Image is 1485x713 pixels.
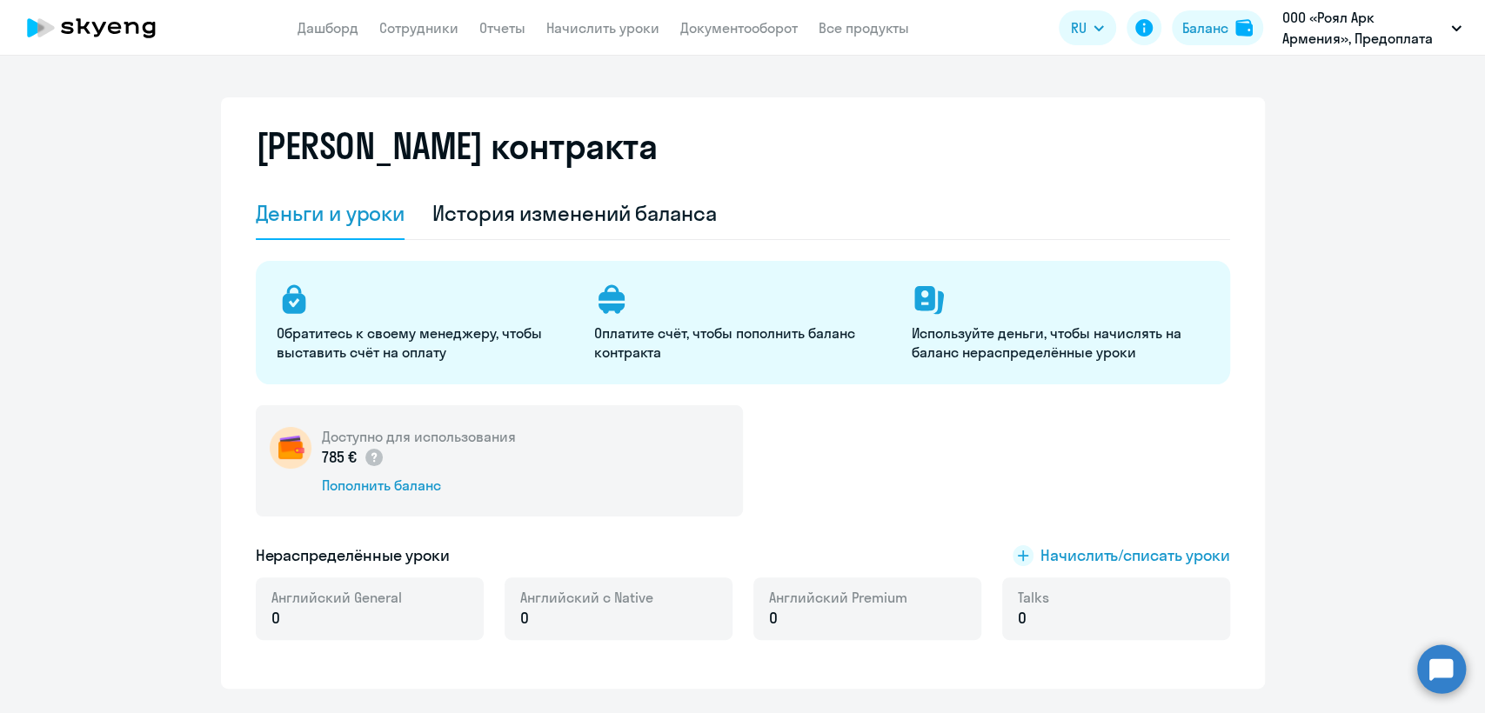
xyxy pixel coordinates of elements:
div: История изменений баланса [432,199,717,227]
h5: Доступно для использования [322,427,516,446]
button: Балансbalance [1172,10,1263,45]
span: RU [1071,17,1087,38]
p: Обратитесь к своему менеджеру, чтобы выставить счёт на оплату [277,323,573,362]
a: Сотрудники [379,19,458,37]
a: Отчеты [479,19,525,37]
p: Оплатите счёт, чтобы пополнить баланс контракта [594,323,891,362]
a: Начислить уроки [546,19,659,37]
span: Английский Premium [769,588,907,607]
h5: Нераспределённые уроки [256,544,450,567]
p: 785 € [322,446,385,469]
span: Начислить/списать уроки [1040,544,1230,567]
span: Английский General [271,588,402,607]
p: ООО «Роял Арк Армения», Предоплата евро [1282,7,1444,49]
span: Talks [1018,588,1049,607]
div: Деньги и уроки [256,199,405,227]
div: Пополнить баланс [322,476,516,495]
span: 0 [520,607,529,630]
span: 0 [1018,607,1027,630]
button: ООО «Роял Арк Армения», Предоплата евро [1274,7,1470,49]
a: Документооборот [680,19,798,37]
img: balance [1235,19,1253,37]
h2: [PERSON_NAME] контракта [256,125,658,167]
a: Дашборд [298,19,358,37]
div: Баланс [1182,17,1228,38]
button: RU [1059,10,1116,45]
p: Используйте деньги, чтобы начислять на баланс нераспределённые уроки [912,323,1208,362]
span: 0 [769,607,778,630]
span: 0 [271,607,280,630]
span: Английский с Native [520,588,653,607]
a: Все продукты [819,19,909,37]
img: wallet-circle.png [270,427,311,469]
